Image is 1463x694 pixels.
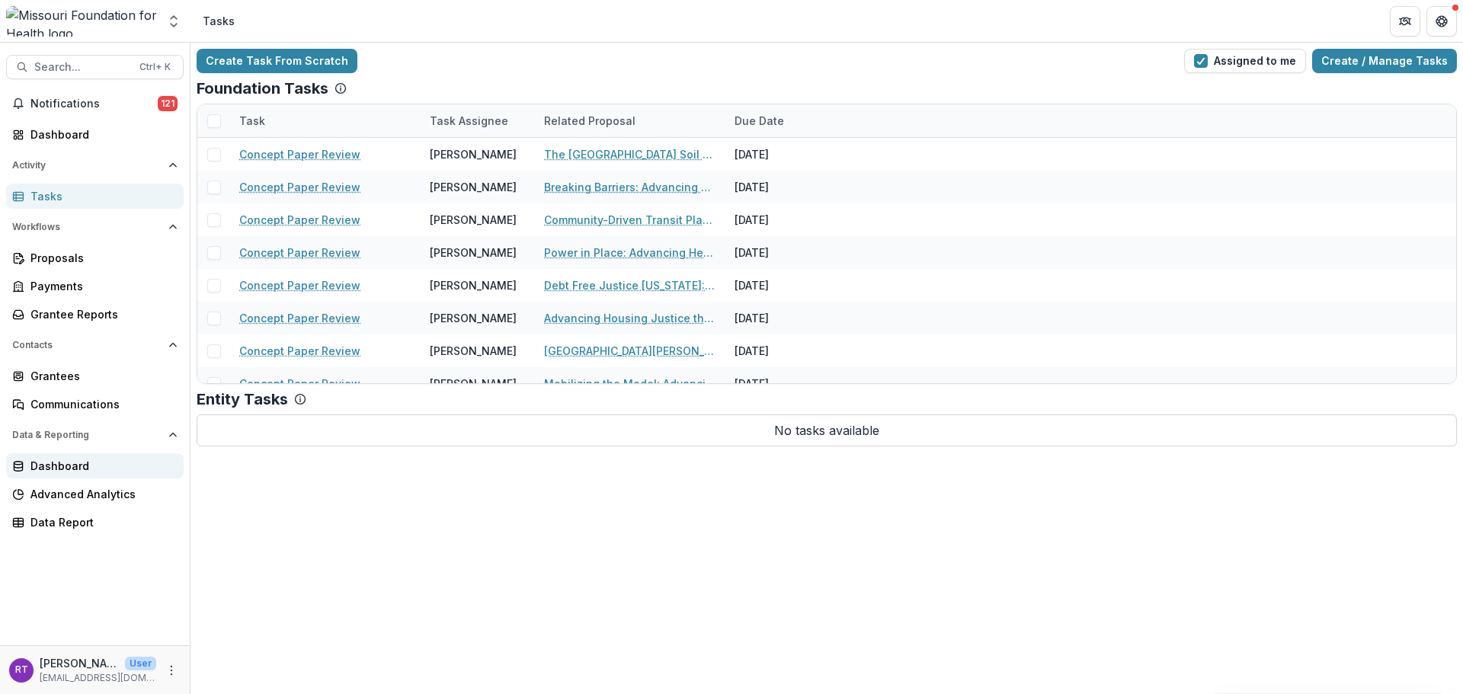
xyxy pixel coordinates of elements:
nav: breadcrumb [197,10,241,32]
div: [PERSON_NAME] [430,245,517,261]
span: Search... [34,61,130,74]
a: Create / Manage Tasks [1312,49,1457,73]
div: Reana Thomas [15,665,28,675]
button: Open Contacts [6,333,184,357]
span: Contacts [12,340,162,350]
div: Due Date [725,104,840,137]
a: Grantee Reports [6,302,184,327]
a: Concept Paper Review [239,212,360,228]
img: Missouri Foundation for Health logo [6,6,157,37]
span: Activity [12,160,162,171]
div: Task [230,104,421,137]
div: Related Proposal [535,113,645,129]
div: [PERSON_NAME] [430,146,517,162]
a: Concept Paper Review [239,277,360,293]
a: Advanced Analytics [6,481,184,507]
span: Notifications [30,98,158,110]
div: Grantees [30,368,171,384]
p: User [125,657,156,670]
button: Get Help [1426,6,1457,37]
div: [DATE] [725,367,840,400]
div: [PERSON_NAME] [430,179,517,195]
div: Task [230,113,274,129]
div: [PERSON_NAME] [430,343,517,359]
div: [DATE] [725,138,840,171]
a: Advancing Housing Justice through The People’s Response [544,310,716,326]
span: Workflows [12,222,162,232]
a: Debt Free Justice [US_STATE]: Increasing Economic Justice for [US_STATE] Youth and Families [544,277,716,293]
button: Search... [6,55,184,79]
div: Tasks [203,13,235,29]
a: Tasks [6,184,184,209]
div: [PERSON_NAME] [430,376,517,392]
a: Concept Paper Review [239,310,360,326]
div: Related Proposal [535,104,725,137]
a: Concept Paper Review [239,179,360,195]
p: Foundation Tasks [197,79,328,98]
p: Entity Tasks [197,390,288,408]
a: [GEOGRAPHIC_DATA][PERSON_NAME] Initiative [544,343,716,359]
a: Community-Driven Transit Planning for Health and Equity [544,212,716,228]
p: [PERSON_NAME] [40,655,119,671]
button: Notifications121 [6,91,184,116]
div: Task Assignee [421,104,535,137]
span: Data & Reporting [12,430,162,440]
div: Grantee Reports [30,306,171,322]
button: Partners [1390,6,1420,37]
p: No tasks available [197,414,1457,446]
a: Dashboard [6,453,184,478]
a: Grantees [6,363,184,389]
div: [PERSON_NAME] [430,277,517,293]
p: [EMAIL_ADDRESS][DOMAIN_NAME] [40,671,156,685]
div: [PERSON_NAME] [430,310,517,326]
div: Ctrl + K [136,59,174,75]
div: [DATE] [725,269,840,302]
a: The [GEOGRAPHIC_DATA] Soil and Water Conservation District Pilot Program [544,146,716,162]
div: Dashboard [30,126,171,142]
div: [DATE] [725,236,840,269]
button: Assigned to me [1184,49,1306,73]
a: Concept Paper Review [239,376,360,392]
div: Task Assignee [421,113,517,129]
div: Tasks [30,188,171,204]
a: Dashboard [6,122,184,147]
a: Concept Paper Review [239,146,360,162]
div: [PERSON_NAME] [430,212,517,228]
div: Dashboard [30,458,171,474]
span: 121 [158,96,178,111]
button: Open Activity [6,153,184,177]
a: Proposals [6,245,184,270]
div: [DATE] [725,302,840,334]
div: [DATE] [725,334,840,367]
button: More [162,661,181,680]
a: Concept Paper Review [239,343,360,359]
a: Data Report [6,510,184,535]
a: Communications [6,392,184,417]
a: Concept Paper Review [239,245,360,261]
a: Power in Place: Advancing Health Equity Through Tenant Organizing [544,245,716,261]
button: Open Workflows [6,215,184,239]
div: [DATE] [725,203,840,236]
div: Due Date [725,113,793,129]
button: Open Data & Reporting [6,423,184,447]
div: Proposals [30,250,171,266]
a: Payments [6,273,184,299]
a: Mobilizing the Model: Advancing Volunteer-Driven Transportation [544,376,716,392]
div: Data Report [30,514,171,530]
div: [DATE] [725,171,840,203]
div: Advanced Analytics [30,486,171,502]
a: Create Task From Scratch [197,49,357,73]
a: Breaking Barriers: Advancing Health Equity for [DEMOGRAPHIC_DATA] Immigrants through Systems Chan... [544,179,716,195]
button: Open entity switcher [163,6,184,37]
div: Payments [30,278,171,294]
div: Communications [30,396,171,412]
